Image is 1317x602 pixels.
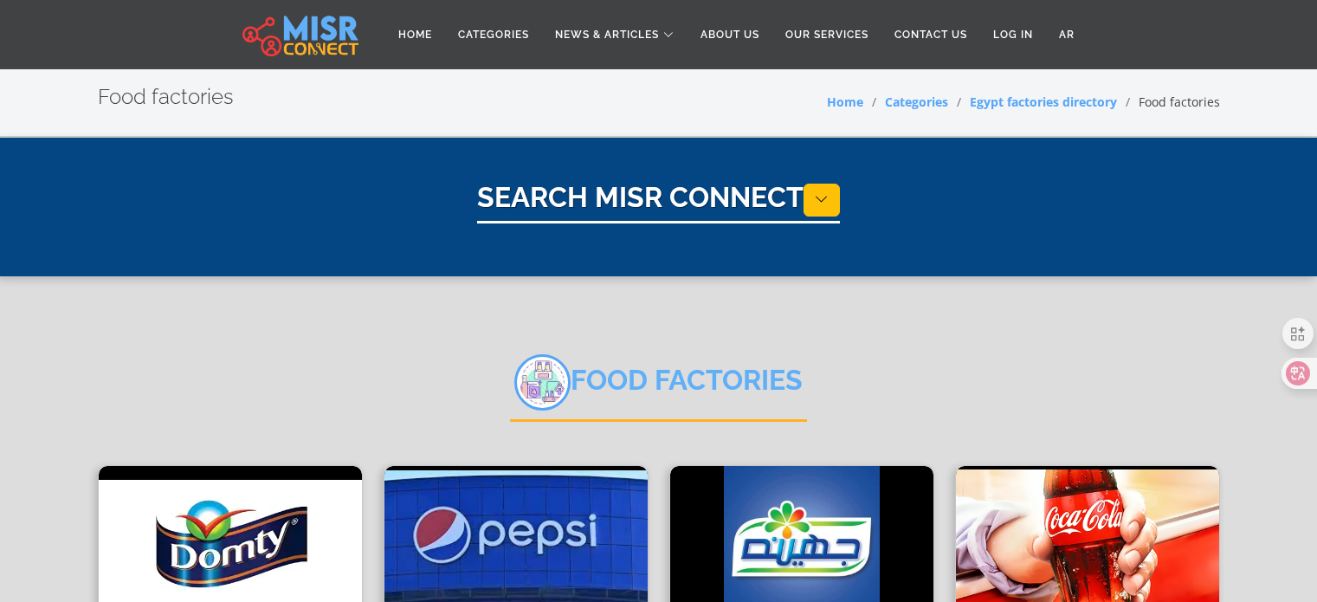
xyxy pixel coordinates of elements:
a: Egypt factories directory [970,94,1117,110]
img: main.misr_connect [242,13,358,56]
a: AR [1046,18,1088,51]
li: Food factories [1117,93,1220,111]
a: Log in [980,18,1046,51]
img: PPC0wiV957oFNXL6SBe2.webp [514,354,571,411]
a: Categories [445,18,542,51]
a: Contact Us [881,18,980,51]
a: Home [827,94,863,110]
a: About Us [688,18,772,51]
h2: Food factories [510,354,807,422]
a: News & Articles [542,18,688,51]
a: Categories [885,94,948,110]
h1: Search Misr Connect [477,181,840,223]
a: Home [385,18,445,51]
h2: Food factories [98,85,234,110]
a: Our Services [772,18,881,51]
span: News & Articles [555,27,659,42]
